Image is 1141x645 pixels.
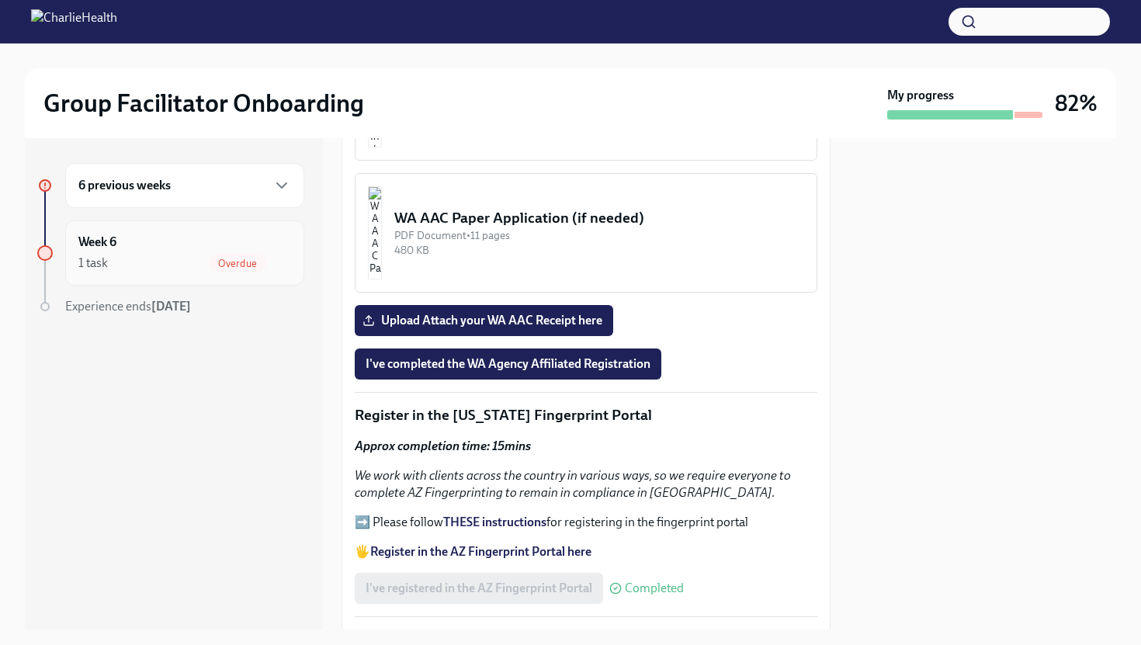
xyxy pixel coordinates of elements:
img: WA AAC Paper Application (if needed) [368,186,382,279]
h3: 82% [1055,89,1098,117]
span: Experience ends [65,299,191,314]
div: WA AAC Paper Application (if needed) [394,208,804,228]
a: Week 61 taskOverdue [37,220,304,286]
p: Register in the [US_STATE] Fingerprint Portal [355,405,817,425]
p: ➡️ Please follow for registering in the fingerprint portal [355,514,817,531]
strong: Approx completion time: 15mins [355,439,531,453]
span: Upload Attach your WA AAC Receipt here [366,313,602,328]
h2: Group Facilitator Onboarding [43,88,364,119]
h6: 6 previous weeks [78,177,171,194]
div: PDF Document • 11 pages [394,228,804,243]
div: 480 KB [394,243,804,258]
strong: My progress [887,87,954,104]
em: We work with clients across the country in various ways, so we require everyone to complete AZ Fi... [355,468,791,500]
a: THESE instructions [443,515,546,529]
div: 1 task [78,255,108,272]
div: 6 previous weeks [65,163,304,208]
strong: [DATE] [151,299,191,314]
button: WA AAC Paper Application (if needed)PDF Document•11 pages480 KB [355,173,817,293]
label: Upload Attach your WA AAC Receipt here [355,305,613,336]
span: I've completed the WA Agency Affiliated Registration [366,356,650,372]
button: I've completed the WA Agency Affiliated Registration [355,349,661,380]
img: CharlieHealth [31,9,117,34]
p: 🖐️ [355,543,817,560]
h6: Week 6 [78,234,116,251]
a: Register in the AZ Fingerprint Portal here [370,544,591,559]
span: Completed [625,582,684,595]
span: Overdue [209,258,266,269]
